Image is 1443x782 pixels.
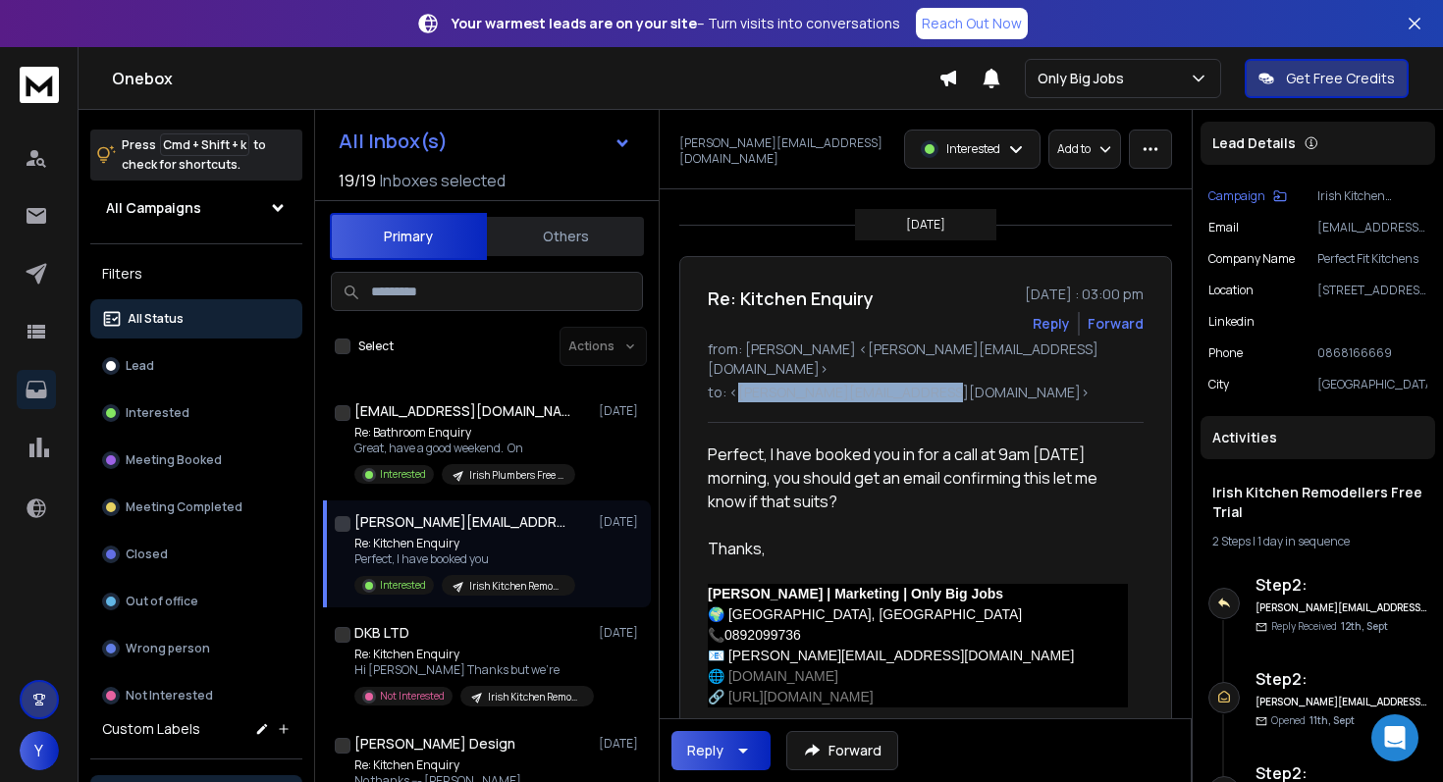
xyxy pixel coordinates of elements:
[90,299,302,339] button: All Status
[724,627,801,643] span: 0892099736
[126,688,213,704] p: Not Interested
[1208,283,1254,298] p: location
[708,339,1144,379] p: from: [PERSON_NAME] <[PERSON_NAME][EMAIL_ADDRESS][DOMAIN_NAME]>
[687,741,723,760] div: Reply
[128,311,184,327] p: All Status
[380,578,426,593] p: Interested
[708,586,1003,601] strong: [PERSON_NAME] | Marketing | Only Big Jobs
[1088,314,1144,334] div: Forward
[671,731,771,770] button: Reply
[708,513,1128,584] div: Thanks,
[708,687,1128,707] div: 🔗
[354,734,515,754] h1: [PERSON_NAME] Design
[126,499,242,515] p: Meeting Completed
[599,625,643,641] p: [DATE]
[488,690,582,704] p: Irish Kitchen Remodellers Free Trial
[90,441,302,480] button: Meeting Booked
[469,468,563,483] p: Irish Plumbers Free Trial
[1208,188,1265,204] p: Campaign
[90,260,302,287] h3: Filters
[599,403,643,419] p: [DATE]
[1201,416,1435,459] div: Activities
[380,689,445,704] p: Not Interested
[1317,251,1427,267] p: Perfect Fit Kitchens
[1057,141,1091,157] p: Add to
[354,662,590,678] p: Hi [PERSON_NAME] Thanks but we're
[1256,667,1427,691] h6: Step 2 :
[20,731,59,770] button: Y
[728,689,874,704] a: [URL][DOMAIN_NAME]
[354,441,575,456] p: Great, have a good weekend. On
[380,169,506,192] h3: Inboxes selected
[354,551,575,567] p: Perfect, I have booked you
[126,405,189,421] p: Interested
[1341,619,1388,633] span: 12th, Sept
[599,736,643,752] p: [DATE]
[1208,377,1229,392] p: City
[1317,345,1427,361] p: 0868166669
[354,512,570,532] h1: [PERSON_NAME][EMAIL_ADDRESS][DOMAIN_NAME]
[1212,534,1423,549] div: |
[1208,345,1243,361] p: Phone
[1317,283,1427,298] p: [STREET_ADDRESS] [GEOGRAPHIC_DATA], D17 A342
[106,198,201,218] h1: All Campaigns
[916,8,1028,39] a: Reach Out Now
[354,757,590,773] p: Re: Kitchen Enquiry
[354,536,575,551] p: Re: Kitchen Enquiry
[452,14,697,32] strong: Your warmest leads are on your site
[90,488,302,527] button: Meeting Completed
[1271,619,1388,634] p: Reply Received
[1212,483,1423,522] h1: Irish Kitchen Remodellers Free Trial
[487,215,644,258] button: Others
[922,14,1022,33] p: Reach Out Now
[452,14,900,33] p: – Turn visits into conversations
[1212,133,1296,153] p: Lead Details
[708,625,1128,646] div: 📞
[708,646,1128,666] div: 📧 [PERSON_NAME][EMAIL_ADDRESS][DOMAIN_NAME]
[1309,713,1355,727] span: 11th, Sept
[1208,251,1295,267] p: Company Name
[728,668,838,684] a: [DOMAIN_NAME]
[323,122,647,161] button: All Inbox(s)
[946,141,1000,157] p: Interested
[90,582,302,621] button: Out of office
[1317,220,1427,235] p: [EMAIL_ADDRESS][DOMAIN_NAME]
[906,217,945,233] p: [DATE]
[126,641,210,656] p: Wrong person
[102,719,200,739] h3: Custom Labels
[126,358,154,374] p: Lead
[126,594,198,609] p: Out of office
[122,135,266,175] p: Press to check for shortcuts.
[1256,695,1427,709] h6: [PERSON_NAME][EMAIL_ADDRESS][DOMAIN_NAME]
[469,579,563,594] p: Irish Kitchen Remodellers Free Trial
[354,401,570,421] h1: [EMAIL_ADDRESS][DOMAIN_NAME]
[708,666,1128,687] div: 🌐
[1038,69,1132,88] p: Only Big Jobs
[90,629,302,668] button: Wrong person
[354,623,409,643] h1: DKB LTD
[708,383,1144,402] p: to: <[PERSON_NAME][EMAIL_ADDRESS][DOMAIN_NAME]>
[112,67,938,90] h1: Onebox
[1271,713,1355,728] p: Opened
[354,647,590,662] p: Re: Kitchen Enquiry
[90,393,302,433] button: Interested
[330,213,487,260] button: Primary
[90,535,302,574] button: Closed
[1245,59,1409,98] button: Get Free Credits
[1317,188,1427,204] p: Irish Kitchen Remodellers Free Trial
[90,346,302,386] button: Lead
[1256,573,1427,597] h6: Step 2 :
[708,443,1128,513] div: Perfect, I have booked you in for a call at 9am [DATE] morning, you should get an email confirmin...
[354,425,575,441] p: Re: Bathroom Enquiry
[1208,188,1287,204] button: Campaign
[708,604,1128,625] div: 🌍 [GEOGRAPHIC_DATA], [GEOGRAPHIC_DATA]
[679,135,892,167] p: [PERSON_NAME][EMAIL_ADDRESS][DOMAIN_NAME]
[786,731,898,770] button: Forward
[20,67,59,103] img: logo
[339,131,448,151] h1: All Inbox(s)
[1257,533,1350,549] span: 1 day in sequence
[1371,714,1418,761] div: Open Intercom Messenger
